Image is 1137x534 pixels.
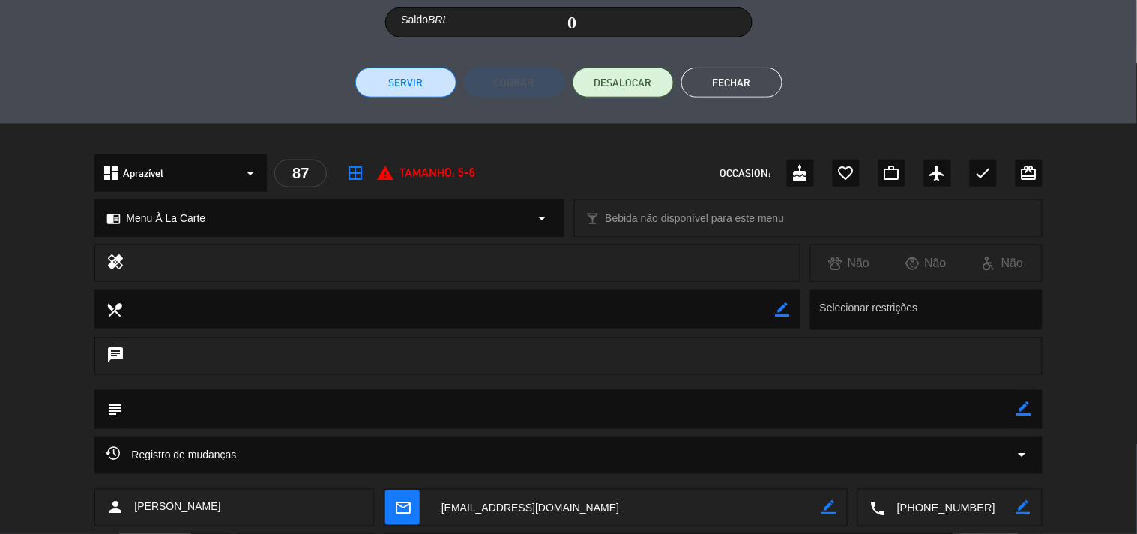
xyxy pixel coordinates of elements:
[887,253,965,273] div: Não
[1017,402,1031,416] i: border_color
[241,164,259,182] i: arrow_drop_down
[376,164,394,182] i: report_problem
[428,13,448,25] em: BRL
[355,67,456,97] button: Servir
[929,164,947,182] i: airplanemode_active
[1020,164,1038,182] i: card_giftcard
[106,346,124,367] i: chat
[123,165,163,182] span: Aprazível
[106,499,124,517] i: person
[974,164,992,182] i: check
[573,67,674,97] button: DESALOCAR
[346,164,364,182] i: border_all
[883,164,901,182] i: work_outline
[394,499,411,516] i: mail_outline
[102,164,120,182] i: dashboard
[464,67,565,97] button: Cobrar
[720,165,771,182] span: OCCASION:
[965,253,1042,273] div: Não
[134,499,220,516] span: [PERSON_NAME]
[606,210,785,227] span: Bebida não disponível para este menu
[1013,446,1031,464] i: arrow_drop_down
[402,11,449,28] label: Saldo
[594,75,652,91] span: DESALOCAR
[1016,501,1031,515] i: border_color
[126,210,205,227] span: Menu À La Carte
[534,209,552,227] i: arrow_drop_down
[869,500,886,517] i: local_phone
[376,163,475,183] div: Tamanho: 5-6
[106,301,122,317] i: local_dining
[106,211,121,226] i: chrome_reader_mode
[106,253,124,274] i: healing
[586,211,600,226] i: local_bar
[775,302,789,316] i: border_color
[837,164,855,182] i: favorite_border
[811,253,888,273] div: Não
[106,401,122,418] i: subject
[791,164,809,182] i: cake
[821,501,836,515] i: border_color
[106,446,236,464] span: Registro de mudanças
[274,160,327,187] div: 87
[681,67,782,97] button: Fechar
